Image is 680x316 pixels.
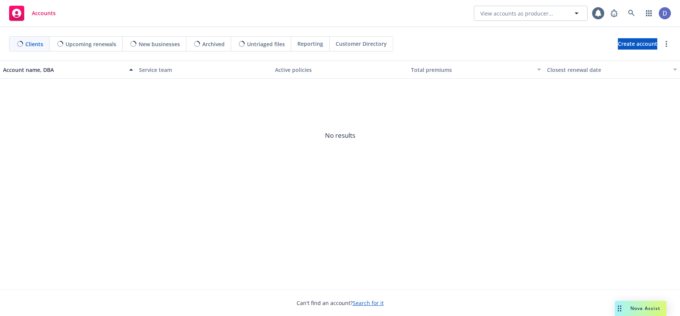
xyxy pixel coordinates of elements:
[353,299,384,307] a: Search for it
[474,6,588,21] button: View accounts as producer...
[659,7,671,19] img: photo
[297,299,384,307] span: Can't find an account?
[202,40,225,48] span: Archived
[480,9,553,17] span: View accounts as producer...
[618,38,657,50] a: Create account
[25,40,43,48] span: Clients
[3,66,125,74] div: Account name, DBA
[624,6,639,21] a: Search
[618,37,657,51] span: Create account
[615,301,624,316] div: Drag to move
[544,61,680,79] button: Closest renewal date
[6,3,59,24] a: Accounts
[247,40,285,48] span: Untriaged files
[32,10,56,16] span: Accounts
[297,40,323,48] span: Reporting
[662,39,671,48] a: more
[136,61,272,79] button: Service team
[615,301,666,316] button: Nova Assist
[139,66,269,74] div: Service team
[275,66,405,74] div: Active policies
[547,66,669,74] div: Closest renewal date
[408,61,544,79] button: Total premiums
[139,40,180,48] span: New businesses
[272,61,408,79] button: Active policies
[336,40,387,48] span: Customer Directory
[66,40,116,48] span: Upcoming renewals
[630,305,660,311] span: Nova Assist
[641,6,657,21] a: Switch app
[411,66,533,74] div: Total premiums
[607,6,622,21] a: Report a Bug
